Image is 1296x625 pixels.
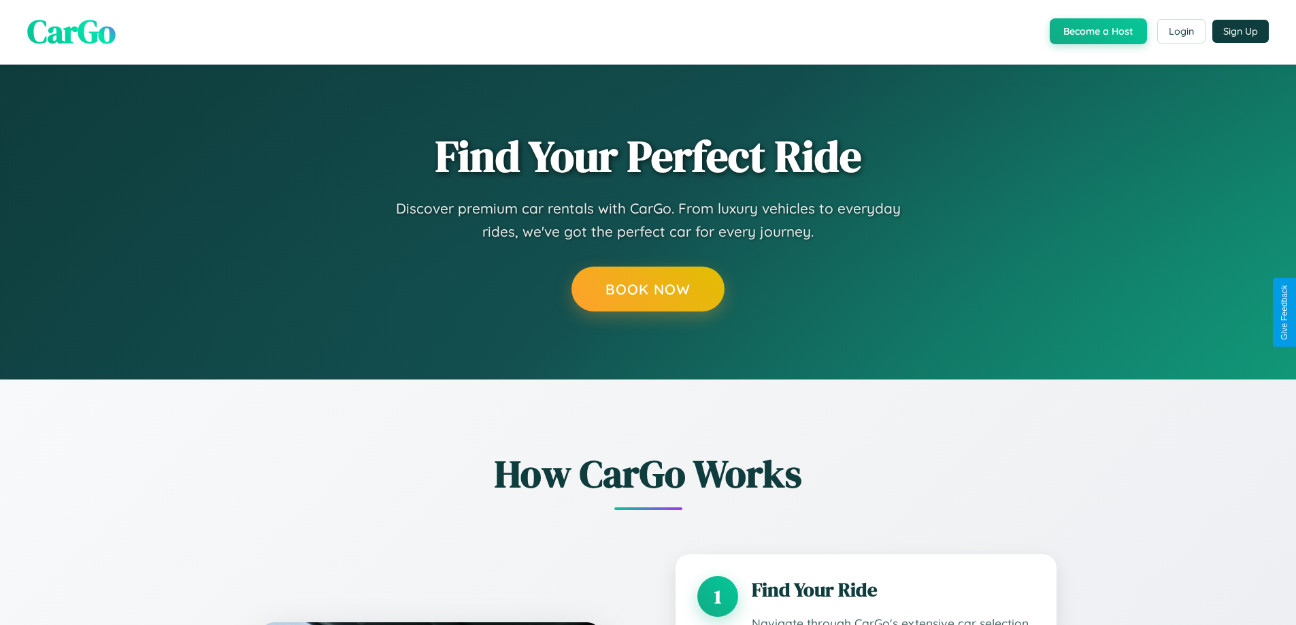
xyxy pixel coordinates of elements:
h3: Find Your Ride [752,576,1035,603]
button: Book Now [571,267,725,311]
button: Login [1157,19,1206,44]
h2: How CarGo Works [240,447,1057,500]
button: Become a Host [1050,18,1147,44]
div: 1 [697,576,738,617]
button: Sign Up [1212,20,1269,43]
span: CarGo [27,9,116,54]
p: Discover premium car rentals with CarGo. From luxury vehicles to everyday rides, we've got the pe... [376,197,920,243]
div: Give Feedback [1280,285,1289,340]
h1: Find Your Perfect Ride [435,133,861,180]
